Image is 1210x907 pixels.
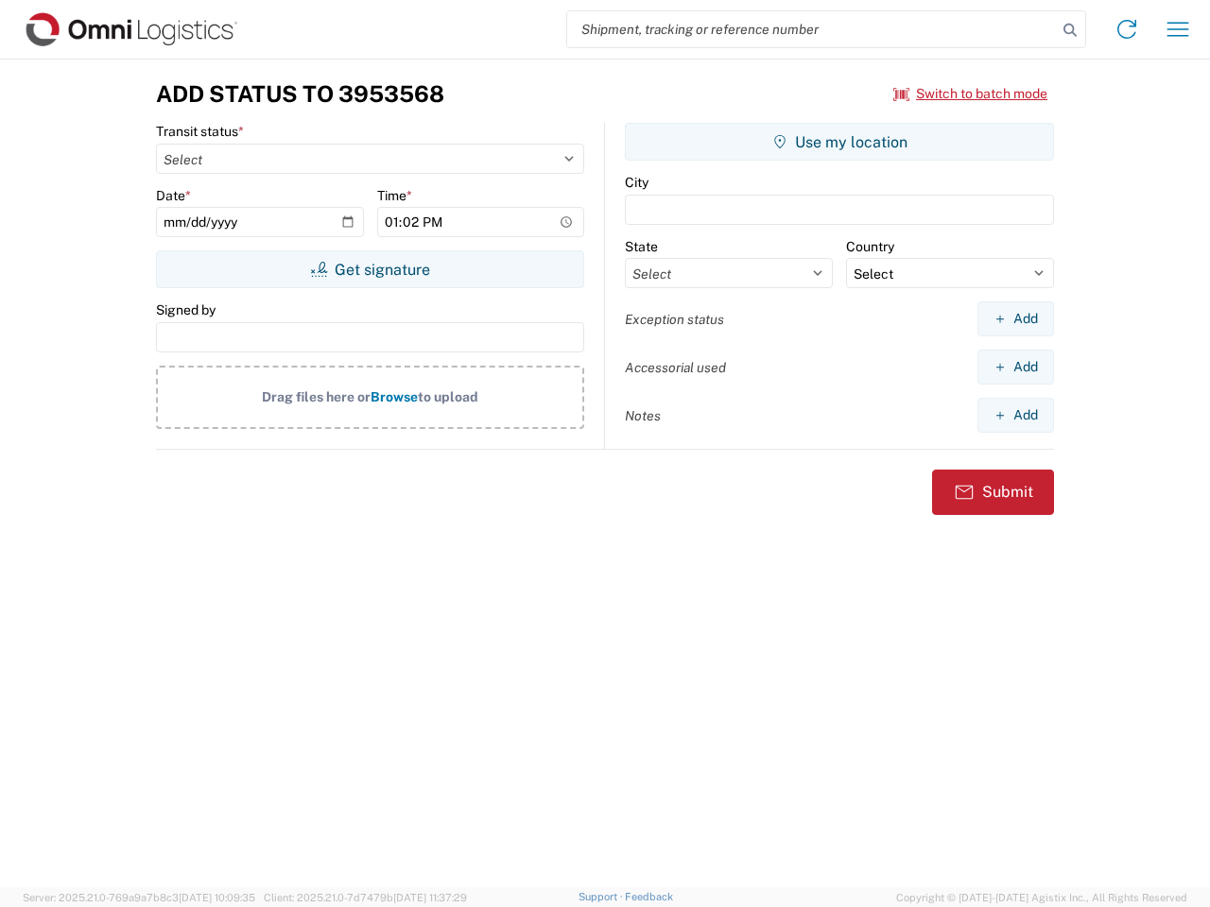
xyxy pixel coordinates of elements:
[625,123,1054,161] button: Use my location
[567,11,1057,47] input: Shipment, tracking or reference number
[156,80,444,108] h3: Add Status to 3953568
[625,311,724,328] label: Exception status
[625,407,661,424] label: Notes
[625,174,648,191] label: City
[179,892,255,903] span: [DATE] 10:09:35
[23,892,255,903] span: Server: 2025.21.0-769a9a7b8c3
[156,123,244,140] label: Transit status
[377,187,412,204] label: Time
[156,301,216,318] label: Signed by
[625,891,673,902] a: Feedback
[156,187,191,204] label: Date
[625,238,658,255] label: State
[579,891,626,902] a: Support
[156,250,584,288] button: Get signature
[896,889,1187,906] span: Copyright © [DATE]-[DATE] Agistix Inc., All Rights Reserved
[977,301,1054,336] button: Add
[846,238,894,255] label: Country
[262,389,371,404] span: Drag files here or
[393,892,467,903] span: [DATE] 11:37:29
[625,359,726,376] label: Accessorial used
[893,78,1047,110] button: Switch to batch mode
[977,350,1054,385] button: Add
[977,398,1054,433] button: Add
[932,470,1054,515] button: Submit
[264,892,467,903] span: Client: 2025.21.0-7d7479b
[418,389,478,404] span: to upload
[371,389,418,404] span: Browse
